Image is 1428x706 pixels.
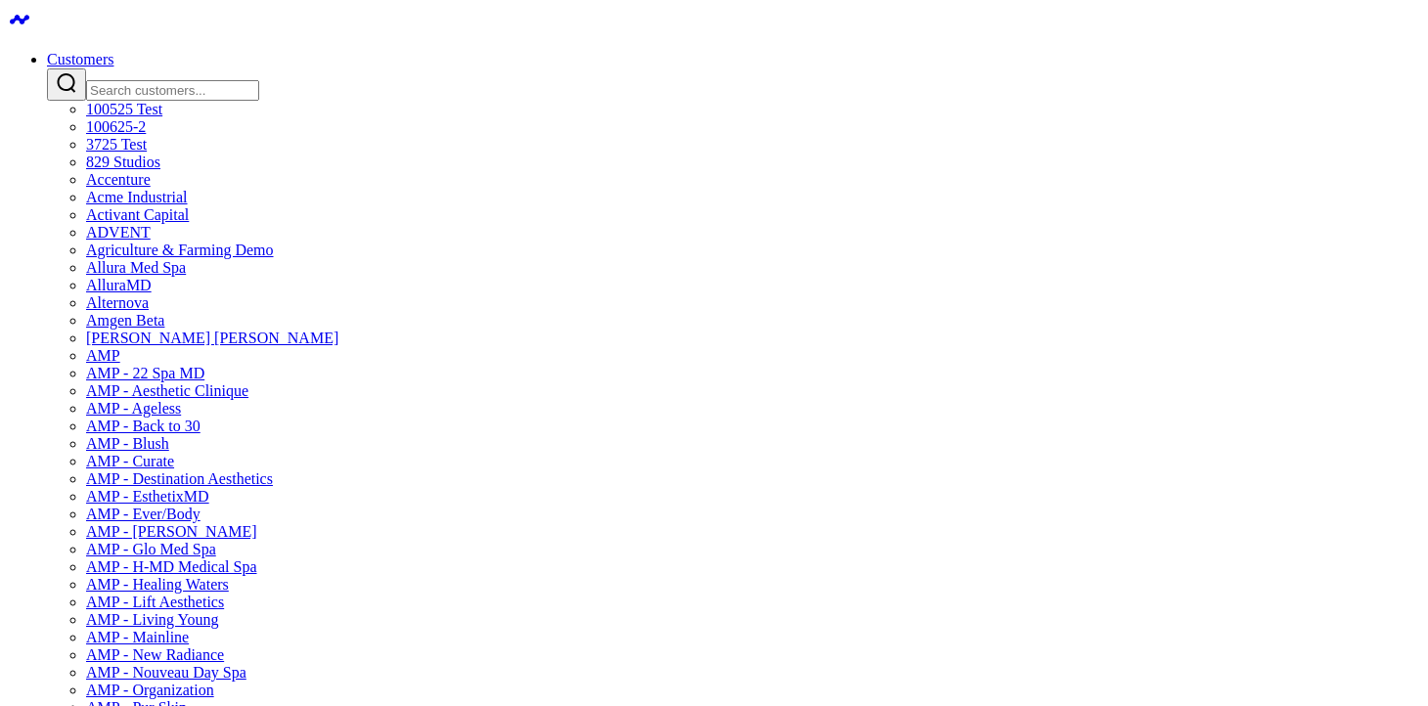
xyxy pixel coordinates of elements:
[86,294,149,311] a: Alternova
[86,541,216,557] a: AMP - Glo Med Spa
[86,189,188,205] a: Acme Industrial
[47,51,113,67] a: Customers
[86,206,189,223] a: Activant Capital
[86,629,189,645] a: AMP - Mainline
[47,68,86,101] button: Search customers button
[86,558,257,575] a: AMP - H-MD Medical Spa
[86,80,259,101] input: Search customers input
[86,594,224,610] a: AMP - Lift Aesthetics
[86,154,160,170] a: 829 Studios
[86,259,186,276] a: Allura Med Spa
[86,470,273,487] a: AMP - Destination Aesthetics
[86,242,274,258] a: Agriculture & Farming Demo
[86,453,174,469] a: AMP - Curate
[86,682,214,698] a: AMP - Organization
[86,576,229,593] a: AMP - Healing Waters
[86,418,201,434] a: AMP - Back to 30
[86,277,152,293] a: AlluraMD
[86,330,338,346] a: [PERSON_NAME] [PERSON_NAME]
[86,506,201,522] a: AMP - Ever/Body
[86,435,169,452] a: AMP - Blush
[86,136,147,153] a: 3725 Test
[86,646,224,663] a: AMP - New Radiance
[86,365,204,381] a: AMP - 22 Spa MD
[86,171,151,188] a: Accenture
[86,347,120,364] a: AMP
[86,224,151,241] a: ADVENT
[86,488,209,505] a: AMP - EsthetixMD
[86,312,164,329] a: Amgen Beta
[86,118,146,135] a: 100625-2
[86,400,181,417] a: AMP - Ageless
[86,101,162,117] a: 100525 Test
[86,611,218,628] a: AMP - Living Young
[86,523,257,540] a: AMP - [PERSON_NAME]
[86,382,248,399] a: AMP - Aesthetic Clinique
[86,664,246,681] a: AMP - Nouveau Day Spa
